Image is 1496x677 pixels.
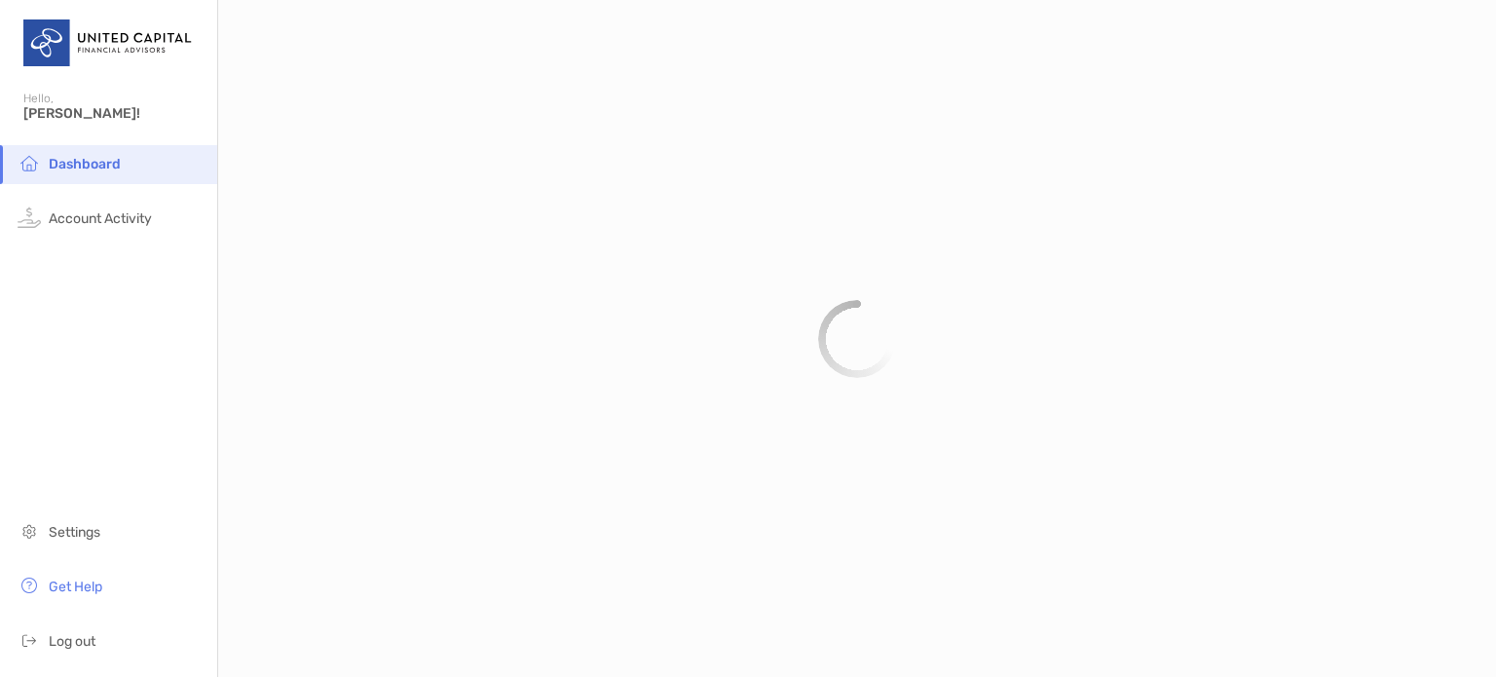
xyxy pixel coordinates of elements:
[49,210,152,227] span: Account Activity
[49,579,102,595] span: Get Help
[18,519,41,543] img: settings icon
[49,156,121,172] span: Dashboard
[18,206,41,229] img: activity icon
[18,151,41,174] img: household icon
[49,524,100,541] span: Settings
[18,628,41,652] img: logout icon
[18,574,41,597] img: get-help icon
[23,105,206,122] span: [PERSON_NAME]!
[23,8,194,78] img: United Capital Logo
[49,633,95,650] span: Log out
